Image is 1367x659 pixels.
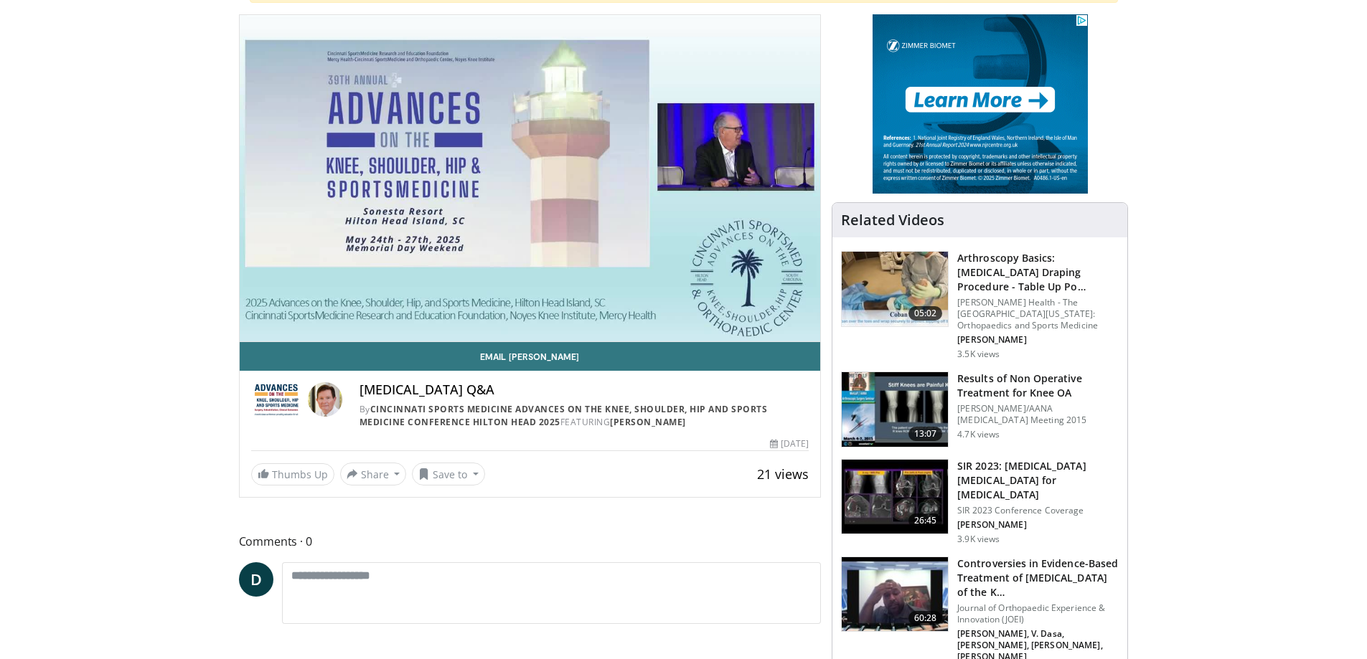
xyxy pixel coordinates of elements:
a: 26:45 SIR 2023: [MEDICAL_DATA] [MEDICAL_DATA] for [MEDICAL_DATA] SIR 2023 Conference Coverage [PE... [841,459,1119,545]
a: [PERSON_NAME] [610,416,686,428]
img: 713490ac-eeae-4ba4-8710-dce86352a06e.150x105_q85_crop-smart_upscale.jpg [842,252,948,326]
p: [PERSON_NAME] [957,519,1119,531]
h3: Arthroscopy Basics: [MEDICAL_DATA] Draping Procedure - Table Up Po… [957,251,1119,294]
p: 3.9K views [957,534,1000,545]
h4: Related Videos [841,212,944,229]
span: 13:07 [908,427,943,441]
p: Journal of Orthopaedic Experience & Innovation (JOEI) [957,602,1119,625]
button: Save to [412,463,485,485]
p: [PERSON_NAME] [957,334,1119,346]
img: Avatar [308,382,342,417]
span: 60:28 [908,611,943,625]
span: 21 views [757,465,809,483]
div: By FEATURING [360,403,809,429]
h3: SIR 2023: [MEDICAL_DATA] [MEDICAL_DATA] for [MEDICAL_DATA] [957,459,1119,502]
img: be6b0377-cdfe-4f7b-8050-068257d09c09.150x105_q85_crop-smart_upscale.jpg [842,460,948,534]
img: 7d6f953a-0896-4c1e-ae10-9200c3b0f984.150x105_q85_crop-smart_upscale.jpg [842,557,948,632]
span: 26:45 [908,513,943,528]
p: SIR 2023 Conference Coverage [957,505,1119,516]
a: Cincinnati Sports Medicine Advances on the Knee, Shoulder, Hip and Sports Medicine Conference Hil... [360,403,768,428]
video-js: Video Player [240,15,821,342]
p: [PERSON_NAME]/AANA [MEDICAL_DATA] Meeting 2015 [957,403,1119,426]
img: bb58deea-40c6-4edf-af6d-3d23c3b4cd87.150x105_q85_crop-smart_upscale.jpg [842,372,948,447]
h4: [MEDICAL_DATA] Q&A [360,382,809,398]
a: 05:02 Arthroscopy Basics: [MEDICAL_DATA] Draping Procedure - Table Up Po… [PERSON_NAME] Health - ... [841,251,1119,360]
button: Share [340,463,407,485]
p: 3.5K views [957,349,1000,360]
img: Cincinnati Sports Medicine Advances on the Knee, Shoulder, Hip and Sports Medicine Conference Hil... [251,382,302,417]
iframe: Advertisement [873,14,1088,194]
a: Thumbs Up [251,463,334,485]
span: 05:02 [908,306,943,321]
div: [DATE] [770,437,809,450]
a: D [239,562,273,597]
a: 13:07 Results of Non Operative Treatment for Knee OA [PERSON_NAME]/AANA [MEDICAL_DATA] Meeting 20... [841,371,1119,447]
h3: Results of Non Operative Treatment for Knee OA [957,371,1119,400]
p: 4.7K views [957,429,1000,440]
h3: Controversies in Evidence-Based Treatment of [MEDICAL_DATA] of the K… [957,556,1119,599]
p: [PERSON_NAME] Health - The [GEOGRAPHIC_DATA][US_STATE]: Orthopaedics and Sports Medicine [957,297,1119,331]
a: Email [PERSON_NAME] [240,342,821,371]
span: Comments 0 [239,532,822,551]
